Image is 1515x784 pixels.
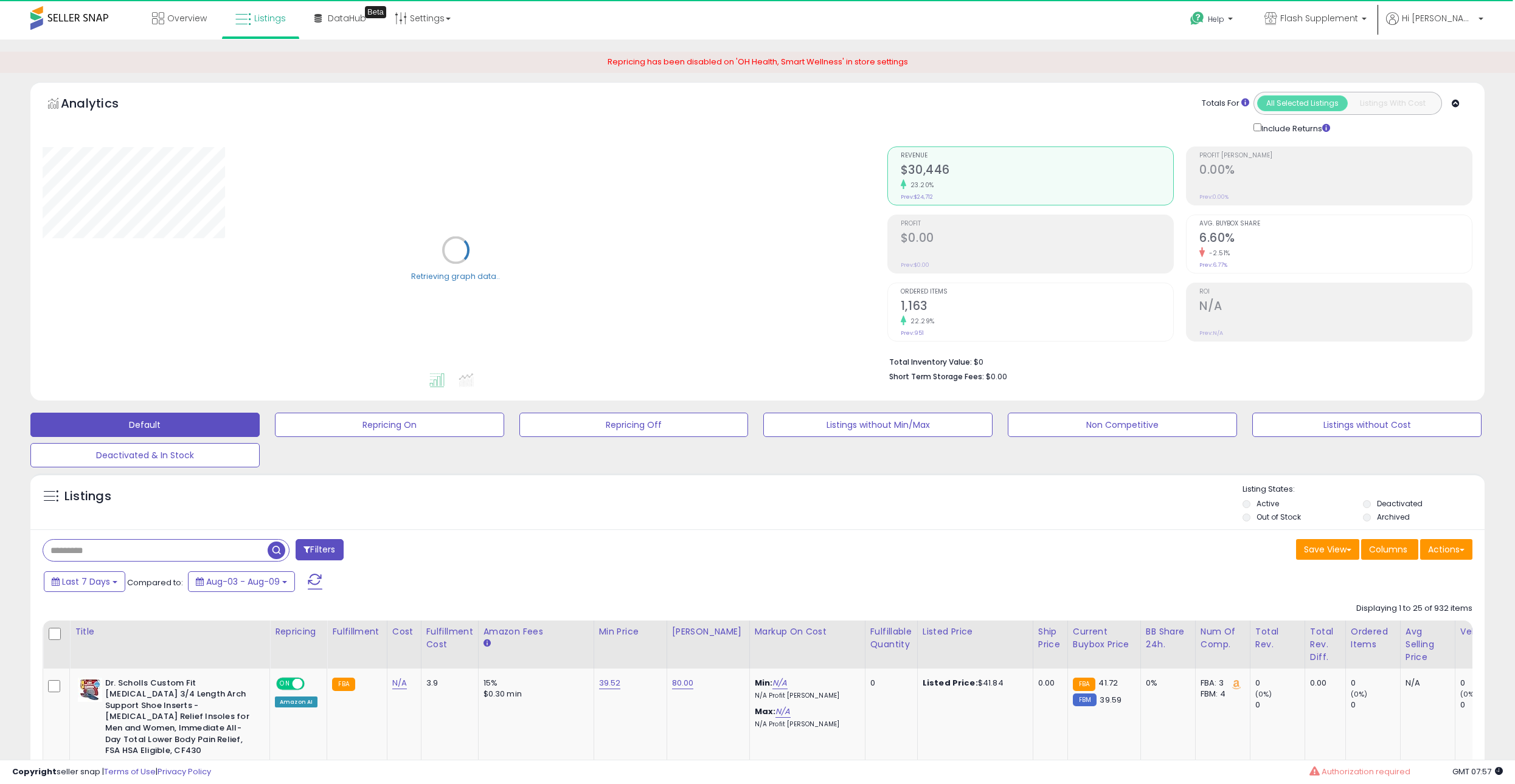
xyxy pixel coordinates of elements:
div: [PERSON_NAME] [672,625,744,638]
a: Privacy Policy [158,766,211,777]
label: Archived [1377,512,1410,522]
img: 51JteJDeOOL._SL40_.jpg [78,678,102,702]
small: (0%) [1255,689,1272,699]
b: Max: [755,706,776,717]
div: seller snap | | [12,766,211,778]
div: Current Buybox Price [1073,625,1135,651]
div: Velocity [1460,625,1505,638]
button: Non Competitive [1008,413,1237,437]
div: Total Rev. Diff. [1310,625,1340,664]
div: Displaying 1 to 25 of 932 items [1356,603,1472,614]
button: Listings without Cost [1252,413,1482,437]
b: Total Inventory Value: [889,357,972,367]
button: All Selected Listings [1257,95,1348,111]
a: N/A [392,677,407,689]
span: Profit [901,221,1173,227]
div: 0.00 [1038,678,1058,689]
span: 2025-08-17 07:57 GMT [1452,766,1503,777]
small: -2.51% [1205,249,1230,258]
span: Ordered Items [901,289,1173,295]
div: 0% [1146,678,1186,689]
button: Filters [296,539,343,560]
label: Deactivated [1377,498,1423,509]
strong: Copyright [12,766,57,777]
li: $0 [889,354,1463,368]
div: Cost [392,625,416,638]
span: 41.72 [1098,677,1118,689]
span: DataHub [328,12,366,24]
h2: $0.00 [901,231,1173,247]
b: Min: [755,677,773,689]
div: $0.30 min [484,689,584,700]
h2: 0.00% [1199,163,1472,179]
i: Get Help [1190,11,1205,26]
h2: 1,163 [901,299,1173,315]
div: Markup on Cost [755,625,860,638]
b: Listed Price: [923,677,978,689]
div: Listed Price [923,625,1028,638]
span: ROI [1199,289,1472,295]
span: Aug-03 - Aug-09 [206,576,280,588]
button: Repricing On [275,413,504,437]
h2: 6.60% [1199,231,1472,247]
a: N/A [775,706,790,718]
button: Columns [1361,539,1418,560]
div: N/A [1406,678,1446,689]
div: Include Returns [1244,121,1345,135]
div: Amazon Fees [484,625,589,638]
span: Help [1208,14,1224,24]
div: Min Price [599,625,662,638]
div: 0 [870,678,908,689]
b: Short Term Storage Fees: [889,371,984,382]
span: Flash Supplement [1280,12,1358,24]
span: OFF [303,678,322,689]
div: Repricing [275,625,322,638]
small: Prev: 0.00% [1199,193,1229,201]
span: Avg. Buybox Share [1199,221,1472,227]
small: Prev: $24,712 [901,193,933,201]
small: Prev: N/A [1199,329,1223,337]
p: N/A Profit [PERSON_NAME] [755,692,856,700]
div: Title [75,625,265,638]
div: Ship Price [1038,625,1063,651]
div: Totals For [1202,98,1249,109]
div: Tooltip anchor [365,6,386,18]
small: (0%) [1460,689,1477,699]
small: 23.20% [906,181,934,190]
span: Revenue [901,153,1173,159]
h2: N/A [1199,299,1472,315]
button: Last 7 Days [44,571,125,592]
button: Default [30,413,260,437]
b: Dr. Scholls Custom Fit [MEDICAL_DATA] 3/4 Length Arch Support Shoe Inserts - [MEDICAL_DATA] Relie... [105,678,253,760]
button: Deactivated & In Stock [30,443,260,467]
a: Terms of Use [104,766,156,777]
small: (0%) [1351,689,1368,699]
button: Listings With Cost [1347,95,1438,111]
span: Compared to: [127,577,183,588]
a: Help [1180,2,1245,40]
div: BB Share 24h. [1146,625,1190,651]
div: Fulfillable Quantity [870,625,912,651]
small: Prev: 6.77% [1199,261,1227,269]
span: Listings [254,12,286,24]
h5: Analytics [61,95,142,115]
div: 3.9 [426,678,469,689]
button: Aug-03 - Aug-09 [188,571,295,592]
div: 0 [1351,678,1400,689]
small: Amazon Fees. [484,638,491,649]
small: FBM [1073,693,1097,706]
div: $41.84 [923,678,1024,689]
div: FBM: 4 [1201,689,1241,700]
span: Authorization required [1322,766,1410,777]
div: Num of Comp. [1201,625,1245,651]
div: 0 [1255,700,1305,710]
a: Hi [PERSON_NAME] [1386,12,1483,40]
small: 22.29% [906,317,935,326]
small: Prev: 951 [901,329,924,337]
div: Retrieving graph data.. [411,271,500,282]
div: 0 [1460,678,1510,689]
div: 0 [1351,700,1400,710]
span: Profit [PERSON_NAME] [1199,153,1472,159]
div: FBA: 3 [1201,678,1241,689]
small: Prev: $0.00 [901,261,929,269]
